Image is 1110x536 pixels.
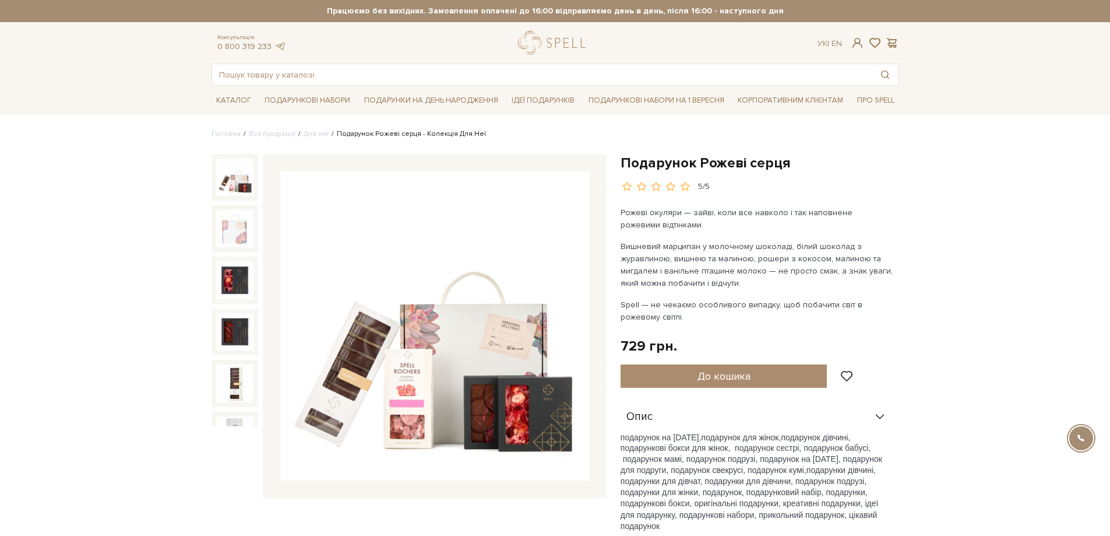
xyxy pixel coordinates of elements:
span: | [827,38,829,48]
span: Консультація: [217,34,286,41]
span: подарунок на [DATE], [621,433,702,442]
a: Головна [212,129,241,138]
span: подарунки дівчині, подарунки для дівчат, подарунки для дівчини, подарунок подрузі, подарунки для ... [621,465,879,531]
a: Подарунки на День народження [360,92,503,110]
img: Подарунок Рожеві серця [216,159,253,196]
span: подарунок дівчині, подарункові бокси для жінок, подарунок сестрі, подарунок бабусі, подарунок мам... [621,433,882,475]
a: Корпоративним клієнтам [733,90,848,110]
span: До кошика [697,370,750,383]
a: telegram [274,41,286,51]
h1: Подарунок Рожеві серця [621,154,899,172]
div: 729 грн. [621,337,677,355]
img: Подарунок Рожеві серця [216,261,253,299]
span: Опис [626,412,653,422]
img: Подарунок Рожеві серця [216,313,253,351]
button: Пошук товару у каталозі [872,64,898,85]
img: Подарунок Рожеві серця [216,365,253,402]
a: Для неї [304,129,329,138]
a: logo [518,31,591,55]
img: Подарунок Рожеві серця [216,210,253,247]
a: Про Spell [852,92,899,110]
a: Подарункові набори на 1 Вересня [584,90,729,110]
div: 5/5 [698,181,710,192]
img: Подарунок Рожеві серця [216,416,253,454]
a: Каталог [212,92,256,110]
strong: Працюємо без вихідних. Замовлення оплачені до 16:00 відправляємо день в день, після 16:00 - насту... [212,6,899,16]
a: Вся продукція [249,129,295,138]
input: Пошук товару у каталозі [212,64,872,85]
p: Рожеві окуляри — зайві, коли все навколо і так наповнене рожевими відтінками. [621,206,894,231]
p: Spell — не чекаємо особливого випадку, щоб побачити світ в рожевому світлі. [621,299,894,323]
a: Ідеї подарунків [507,92,579,110]
p: Вишневий марципан у молочному шоколаді, білий шоколад з журавлиною, вишнею та малиною, рошери з к... [621,240,894,289]
img: Подарунок Рожеві серця [280,171,589,481]
span: подарунок для жінок, [701,433,781,442]
button: До кошика [621,365,827,388]
a: 0 800 319 233 [217,41,272,51]
li: Подарунок Рожеві серця - Колекція Для Неї [329,129,486,139]
a: En [831,38,842,48]
a: Подарункові набори [260,92,355,110]
div: Ук [817,38,842,49]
